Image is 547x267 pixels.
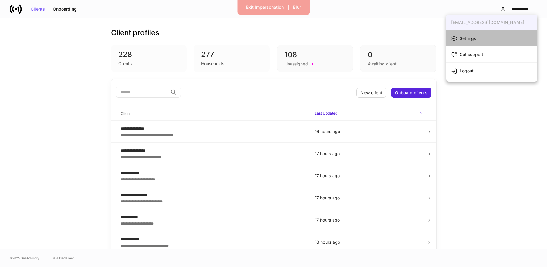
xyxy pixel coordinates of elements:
[293,5,301,9] div: Blur
[460,68,474,74] div: Logout
[451,19,524,25] div: [EMAIL_ADDRESS][DOMAIN_NAME]
[246,5,284,9] div: Exit Impersonation
[460,35,476,42] div: Settings
[460,52,483,58] div: Get support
